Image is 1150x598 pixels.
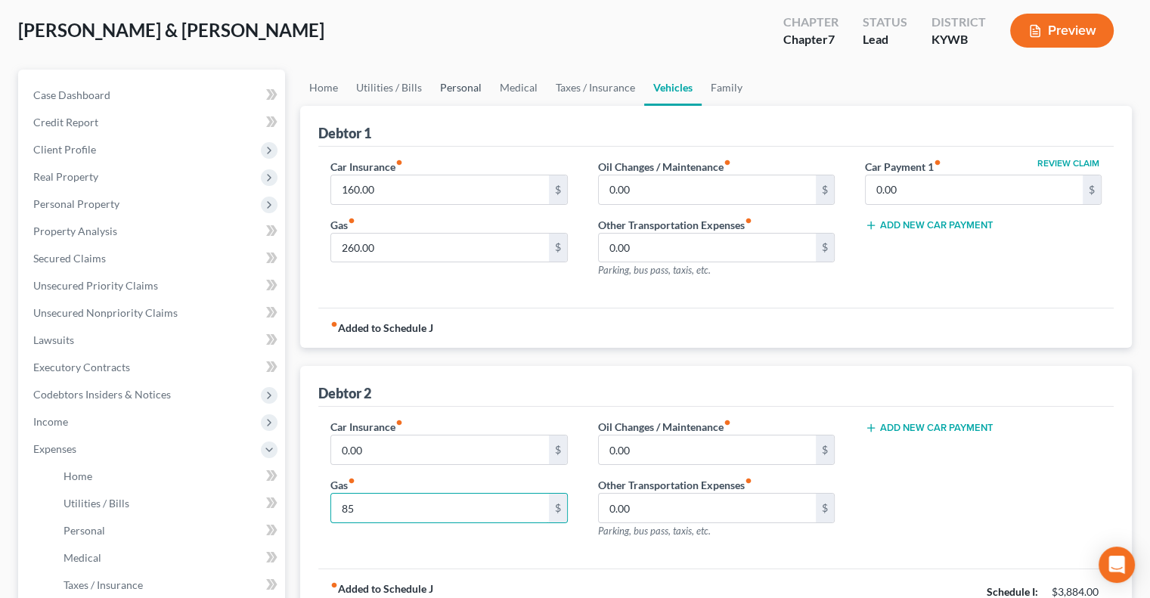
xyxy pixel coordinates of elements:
[21,218,285,245] a: Property Analysis
[330,321,338,328] i: fiber_manual_record
[33,225,117,237] span: Property Analysis
[702,70,752,106] a: Family
[330,581,338,589] i: fiber_manual_record
[331,494,548,522] input: --
[598,525,711,537] span: Parking, bus pass, taxis, etc.
[331,234,548,262] input: --
[348,477,355,485] i: fiber_manual_record
[866,175,1083,204] input: --
[816,435,834,464] div: $
[51,490,285,517] a: Utilities / Bills
[491,70,547,106] a: Medical
[598,419,731,435] label: Oil Changes / Maintenance
[64,497,129,510] span: Utilities / Bills
[300,70,347,106] a: Home
[33,361,130,373] span: Executory Contracts
[783,14,838,31] div: Chapter
[33,143,96,156] span: Client Profile
[21,299,285,327] a: Unsecured Nonpriority Claims
[724,159,731,166] i: fiber_manual_record
[865,219,993,231] button: Add New Car Payment
[51,544,285,572] a: Medical
[934,159,941,166] i: fiber_manual_record
[33,415,68,428] span: Income
[348,217,355,225] i: fiber_manual_record
[21,327,285,354] a: Lawsuits
[931,31,986,48] div: KYWB
[33,306,178,319] span: Unsecured Nonpriority Claims
[549,435,567,464] div: $
[64,578,143,591] span: Taxes / Insurance
[931,14,986,31] div: District
[863,14,907,31] div: Status
[318,124,371,142] div: Debtor 1
[598,477,752,493] label: Other Transportation Expenses
[330,217,355,233] label: Gas
[21,82,285,109] a: Case Dashboard
[987,585,1038,598] strong: Schedule I:
[745,217,752,225] i: fiber_manual_record
[783,31,838,48] div: Chapter
[598,159,731,175] label: Oil Changes / Maintenance
[21,272,285,299] a: Unsecured Priority Claims
[330,321,433,336] strong: Added to Schedule J
[330,159,403,175] label: Car Insurance
[33,197,119,210] span: Personal Property
[599,435,816,464] input: --
[318,384,371,402] div: Debtor 2
[549,175,567,204] div: $
[33,388,171,401] span: Codebtors Insiders & Notices
[33,442,76,455] span: Expenses
[549,494,567,522] div: $
[431,70,491,106] a: Personal
[865,159,941,175] label: Car Payment 1
[64,551,101,564] span: Medical
[599,175,816,204] input: --
[33,170,98,183] span: Real Property
[33,252,106,265] span: Secured Claims
[21,245,285,272] a: Secured Claims
[331,175,548,204] input: --
[549,234,567,262] div: $
[21,109,285,136] a: Credit Report
[828,32,835,46] span: 7
[1099,547,1135,583] div: Open Intercom Messenger
[598,264,711,276] span: Parking, bus pass, taxis, etc.
[1035,159,1102,168] button: Review Claim
[33,116,98,129] span: Credit Report
[865,422,993,434] button: Add New Car Payment
[51,517,285,544] a: Personal
[331,435,548,464] input: --
[18,19,324,41] span: [PERSON_NAME] & [PERSON_NAME]
[64,469,92,482] span: Home
[644,70,702,106] a: Vehicles
[724,419,731,426] i: fiber_manual_record
[51,463,285,490] a: Home
[863,31,907,48] div: Lead
[599,494,816,522] input: --
[330,477,355,493] label: Gas
[745,477,752,485] i: fiber_manual_record
[599,234,816,262] input: --
[816,175,834,204] div: $
[395,419,403,426] i: fiber_manual_record
[64,524,105,537] span: Personal
[816,234,834,262] div: $
[21,354,285,381] a: Executory Contracts
[33,88,110,101] span: Case Dashboard
[330,419,403,435] label: Car Insurance
[547,70,644,106] a: Taxes / Insurance
[816,494,834,522] div: $
[598,217,752,233] label: Other Transportation Expenses
[395,159,403,166] i: fiber_manual_record
[33,279,158,292] span: Unsecured Priority Claims
[1010,14,1114,48] button: Preview
[33,333,74,346] span: Lawsuits
[347,70,431,106] a: Utilities / Bills
[1083,175,1101,204] div: $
